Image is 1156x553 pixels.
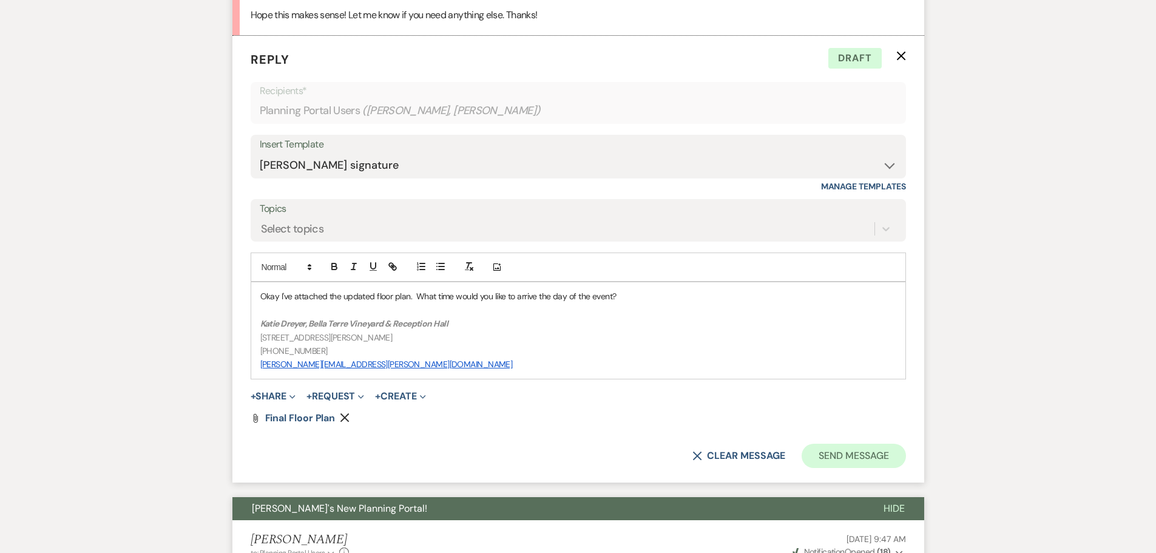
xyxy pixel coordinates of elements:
[802,444,905,468] button: Send Message
[265,413,336,423] a: Final floor plan
[252,502,427,515] span: [PERSON_NAME]'s New Planning Portal!
[864,497,924,520] button: Hide
[260,83,897,99] p: Recipients*
[261,221,324,237] div: Select topics
[821,181,906,192] a: Manage Templates
[847,534,905,545] span: [DATE] 9:47 AM
[375,392,425,401] button: Create
[260,332,393,343] span: [STREET_ADDRESS][PERSON_NAME]
[260,290,896,303] p: Okay I've attached the updated floor plan. What time would you like to arrive the day of the event?
[306,392,312,401] span: +
[232,497,864,520] button: [PERSON_NAME]'s New Planning Portal!
[251,392,256,401] span: +
[362,103,541,119] span: ( [PERSON_NAME], [PERSON_NAME] )
[306,392,364,401] button: Request
[251,52,289,67] span: Reply
[375,392,380,401] span: +
[260,359,513,370] a: [PERSON_NAME][EMAIL_ADDRESS][PERSON_NAME][DOMAIN_NAME]
[251,392,296,401] button: Share
[260,136,897,154] div: Insert Template
[260,200,897,218] label: Topics
[265,412,336,424] span: Final floor plan
[251,532,350,548] h5: [PERSON_NAME]
[828,48,882,69] span: Draft
[260,318,448,329] em: Katie Dreyer, Bella Terre Vineyard & Reception Hall
[692,451,785,461] button: Clear message
[260,345,328,356] span: [PHONE_NUMBER]
[260,99,897,123] div: Planning Portal Users
[884,502,905,515] span: Hide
